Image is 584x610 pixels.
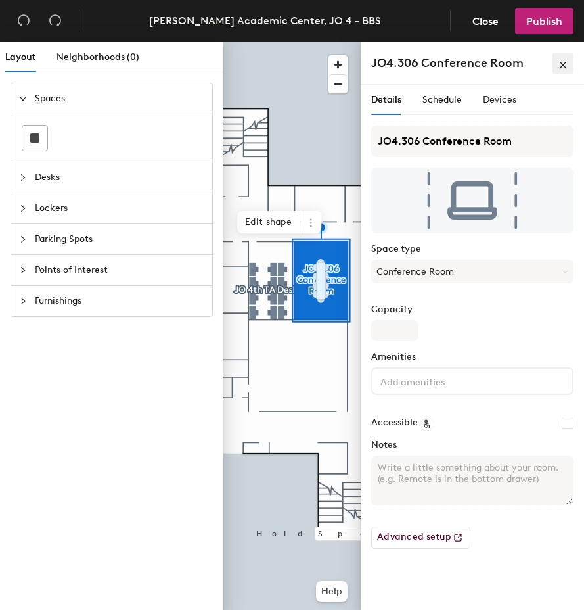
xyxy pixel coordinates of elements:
[19,204,27,212] span: collapsed
[371,527,470,549] button: Advanced setup
[461,8,510,34] button: Close
[17,14,30,27] span: undo
[5,51,35,62] span: Layout
[35,83,204,114] span: Spaces
[35,162,204,193] span: Desks
[237,211,300,233] span: Edit shape
[371,304,573,315] label: Capacity
[19,266,27,274] span: collapsed
[371,168,573,233] img: The space named JO4.306 Conference Room
[371,244,573,254] label: Space type
[515,8,573,34] button: Publish
[483,94,516,105] span: Devices
[11,8,37,34] button: Undo (⌘ + Z)
[371,94,401,105] span: Details
[35,286,204,316] span: Furnishings
[526,15,562,28] span: Publish
[378,373,496,388] input: Add amenities
[19,235,27,243] span: collapsed
[56,51,139,62] span: Neighborhoods (0)
[371,440,573,450] label: Notes
[371,260,573,283] button: Conference Room
[472,15,499,28] span: Close
[42,8,68,34] button: Redo (⌘ + ⇧ + Z)
[371,417,418,428] label: Accessible
[316,581,348,602] button: Help
[19,174,27,181] span: collapsed
[35,255,204,285] span: Points of Interest
[422,94,462,105] span: Schedule
[558,60,568,70] span: close
[149,12,381,29] div: [PERSON_NAME] Academic Center, JO 4 - BBS
[19,297,27,305] span: collapsed
[371,352,573,362] label: Amenities
[35,224,204,254] span: Parking Spots
[35,193,204,223] span: Lockers
[19,95,27,103] span: expanded
[371,55,524,72] h4: JO4.306 Conference Room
